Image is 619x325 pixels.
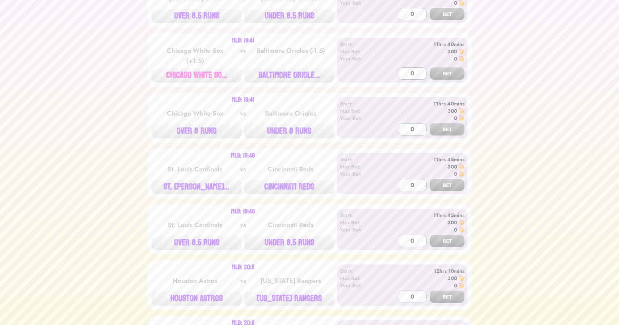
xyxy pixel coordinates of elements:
[340,267,382,275] div: Start:
[254,108,327,118] div: Baltimore Orioles
[459,108,464,114] img: 🍤
[159,46,232,66] div: Chicago White Sox (+1.5)
[159,276,232,286] div: Houston Astros
[382,100,464,107] div: 11hrs 40mins
[152,68,241,83] button: CHICAGO WHITE SO...
[382,267,464,275] div: 12hrs 10mins
[447,275,457,282] div: 300
[340,55,382,62] div: Your Bet:
[159,220,232,230] div: St. Louis Cardinals
[382,156,464,163] div: 11hrs 45mins
[447,107,457,114] div: 300
[340,156,382,163] div: Start:
[244,124,334,138] button: UNDER 8 RUNS
[254,46,327,66] div: Baltimore Orioles (-1.5)
[239,220,248,230] div: vs
[340,107,382,114] div: Max Bet:
[239,164,248,174] div: vs
[244,68,334,83] button: BALTIMORE ORIOLE...
[231,153,255,159] div: MLB: 19:46
[231,209,255,214] div: MLB: 19:46
[459,227,464,233] img: 🍤
[430,291,464,303] button: BET
[239,108,248,118] div: vs
[340,275,382,282] div: Max Bet:
[152,236,241,250] button: OVER 8.5 RUNS
[454,55,457,62] div: 0
[430,123,464,136] button: BET
[459,115,464,121] img: 🍤
[430,179,464,191] button: BET
[232,264,254,270] div: MLB: 20:11
[340,163,382,170] div: Max Bet:
[232,38,254,43] div: MLB: 19:41
[340,100,382,107] div: Start:
[239,276,248,286] div: vs
[254,164,327,174] div: Cincinnati Reds
[340,219,382,226] div: Max Bet:
[152,124,241,138] button: OVER 8 RUNS
[459,164,464,170] img: 🍤
[340,41,382,48] div: Start:
[232,97,254,103] div: MLB: 19:41
[459,49,464,54] img: 🍤
[340,212,382,219] div: Start:
[159,108,232,118] div: Chicago White Sox
[382,41,464,48] div: 11hrs 40mins
[454,282,457,289] div: 0
[430,67,464,80] button: BET
[447,163,457,170] div: 300
[340,170,382,178] div: Your Bet:
[254,276,327,286] div: [US_STATE] Rangers
[430,235,464,247] button: BET
[152,180,241,194] button: ST. [PERSON_NAME]...
[459,283,464,288] img: 🍤
[239,46,248,66] div: vs
[447,48,457,55] div: 300
[459,275,464,281] img: 🍤
[340,282,382,289] div: Your Bet:
[340,114,382,122] div: Your Bet:
[244,180,334,194] button: CINCINNATI REDS
[454,170,457,178] div: 0
[244,236,334,250] button: UNDER 8.5 RUNS
[152,9,241,23] button: OVER 8.5 RUNS
[340,48,382,55] div: Max Bet:
[459,56,464,62] img: 🍤
[152,291,241,306] button: HOUSTON ASTROS
[244,291,334,306] button: [US_STATE] RANGERS
[159,164,232,174] div: St. Louis Cardinals
[447,219,457,226] div: 300
[244,9,334,23] button: UNDER 8.5 RUNS
[454,114,457,122] div: 0
[459,171,464,177] img: 🍤
[459,220,464,225] img: 🍤
[454,226,457,233] div: 0
[340,226,382,233] div: Your Bet:
[382,212,464,219] div: 11hrs 45mins
[430,8,464,20] button: BET
[254,220,327,230] div: Cincinnati Reds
